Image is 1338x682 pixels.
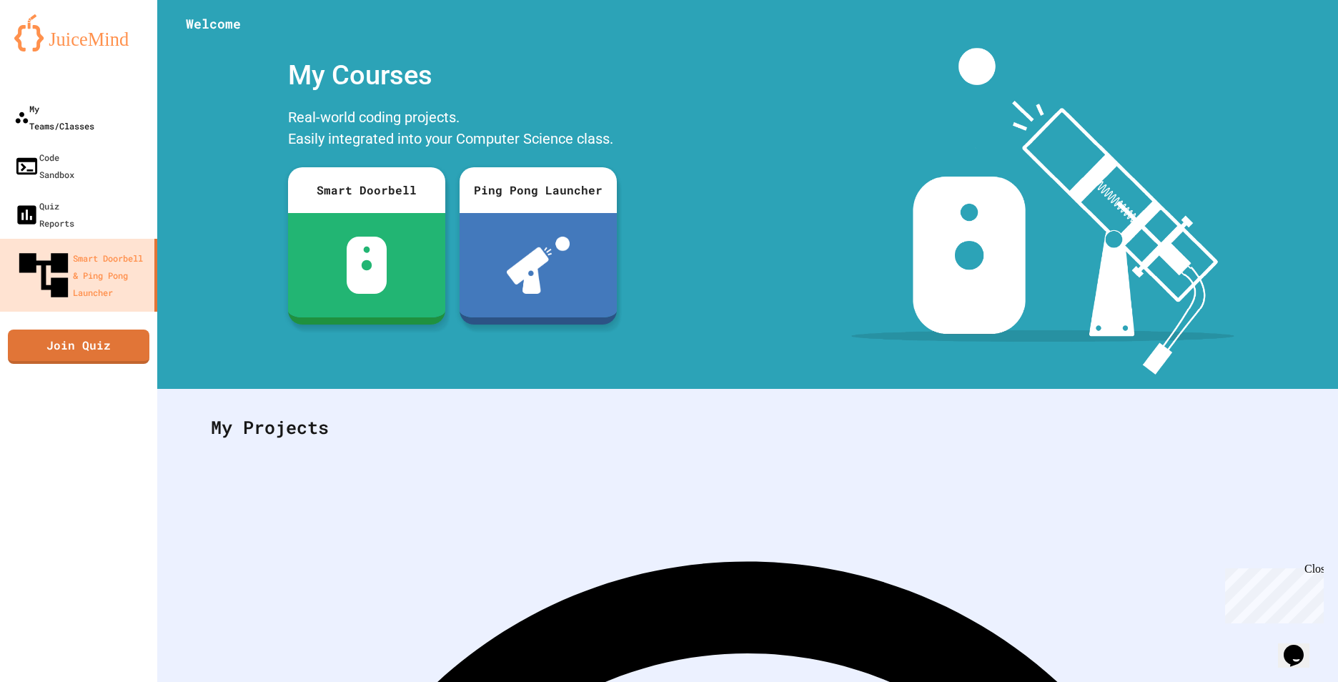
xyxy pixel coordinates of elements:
div: My Courses [281,48,624,103]
div: Smart Doorbell [288,167,445,213]
iframe: chat widget [1278,625,1324,668]
div: My Projects [197,400,1299,455]
div: Quiz Reports [14,197,74,232]
div: Ping Pong Launcher [460,167,617,213]
img: sdb-white.svg [347,237,387,294]
div: My Teams/Classes [14,100,94,134]
img: ppl-with-ball.png [507,237,570,294]
div: Chat with us now!Close [6,6,99,91]
img: logo-orange.svg [14,14,143,51]
a: Join Quiz [8,330,149,364]
div: Real-world coding projects. Easily integrated into your Computer Science class. [281,103,624,157]
div: Smart Doorbell & Ping Pong Launcher [14,246,149,305]
div: Code Sandbox [14,149,74,183]
iframe: chat widget [1219,563,1324,623]
img: banner-image-my-projects.png [851,48,1234,375]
